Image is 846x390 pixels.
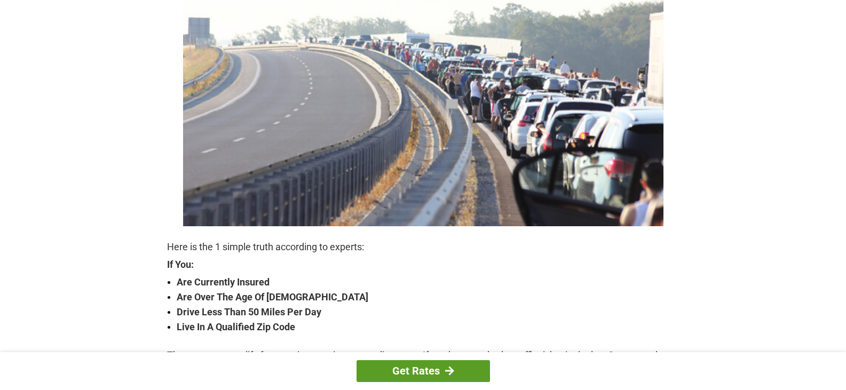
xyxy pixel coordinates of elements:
strong: Are Currently Insured [177,275,679,290]
strong: Are Over The Age Of [DEMOGRAPHIC_DATA] [177,290,679,305]
p: Then you may qualify for massive auto insurance discounts. If you have not had a traffic ticket i... [167,348,679,378]
a: Get Rates [357,360,490,382]
p: Here is the 1 simple truth according to experts: [167,240,679,254]
strong: Drive Less Than 50 Miles Per Day [177,305,679,320]
strong: If You: [167,260,679,269]
strong: Live In A Qualified Zip Code [177,320,679,335]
